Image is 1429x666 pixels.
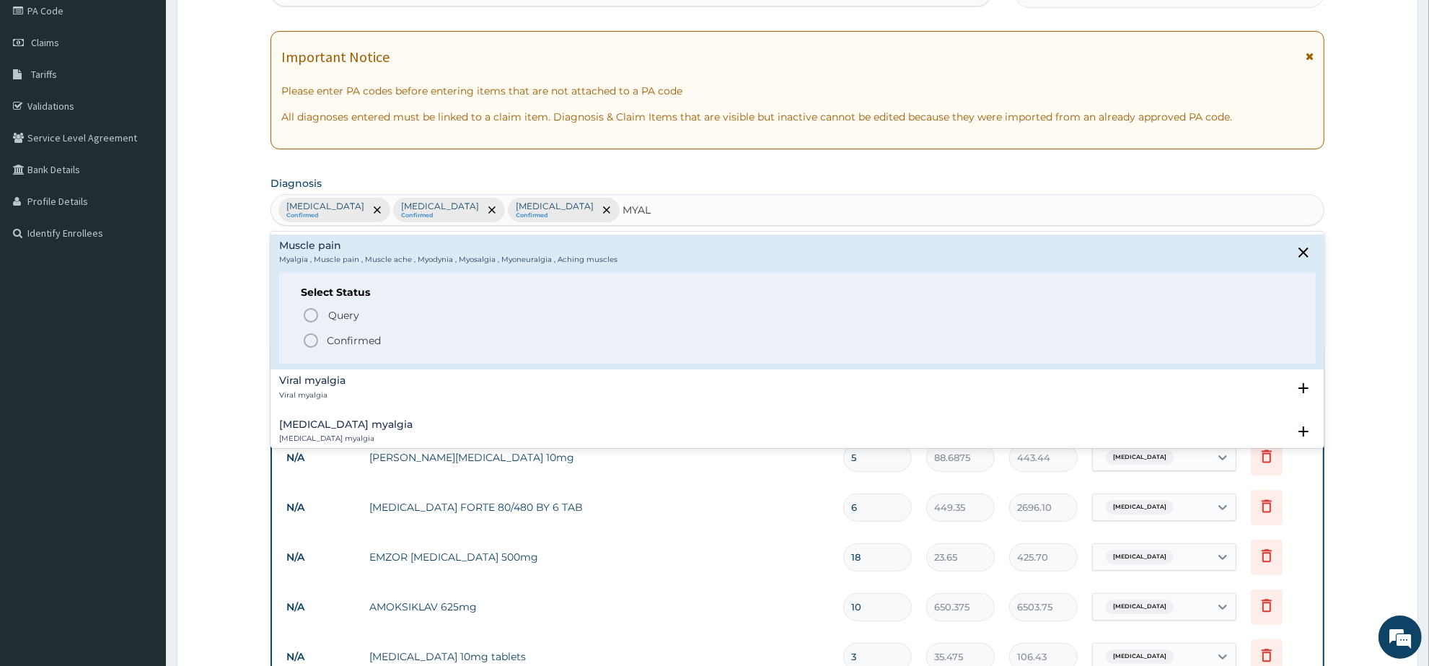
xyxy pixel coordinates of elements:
[328,308,359,323] span: Query
[237,7,271,42] div: Minimize live chat window
[1106,649,1174,664] span: [MEDICAL_DATA]
[1295,423,1312,440] i: open select status
[75,81,242,100] div: Chat with us now
[279,594,362,621] td: N/A
[485,203,498,216] span: remove selection option
[279,434,413,444] p: [MEDICAL_DATA] myalgia
[302,332,320,349] i: status option filled
[279,419,413,430] h4: [MEDICAL_DATA] myalgia
[1106,600,1174,614] span: [MEDICAL_DATA]
[362,592,836,621] td: AMOKSIKLAV 625mg
[362,443,836,472] td: [PERSON_NAME][MEDICAL_DATA] 10mg
[279,240,617,251] h4: Muscle pain
[279,375,346,386] h4: Viral myalgia
[281,49,390,65] h1: Important Notice
[31,68,57,81] span: Tariffs
[1106,500,1174,514] span: [MEDICAL_DATA]
[281,110,1314,124] p: All diagnoses entered must be linked to a claim item. Diagnosis & Claim Items that are visible bu...
[516,212,594,219] small: Confirmed
[84,182,199,328] span: We're online!
[279,544,362,571] td: N/A
[1295,380,1312,397] i: open select status
[271,176,322,190] label: Diagnosis
[281,84,1314,98] p: Please enter PA codes before entering items that are not attached to a PA code
[371,203,384,216] span: remove selection option
[401,201,479,212] p: [MEDICAL_DATA]
[279,444,362,471] td: N/A
[1106,550,1174,564] span: [MEDICAL_DATA]
[279,494,362,521] td: N/A
[362,493,836,522] td: [MEDICAL_DATA] FORTE 80/480 BY 6 TAB
[279,255,617,265] p: Myalgia , Muscle pain , Muscle ache , Myodynia , Myosalgia , Myoneuralgia , Aching muscles
[401,212,479,219] small: Confirmed
[7,394,275,444] textarea: Type your message and hit 'Enter'
[286,212,364,219] small: Confirmed
[327,333,381,348] p: Confirmed
[362,543,836,571] td: EMZOR [MEDICAL_DATA] 500mg
[302,307,320,324] i: status option query
[1106,450,1174,465] span: [MEDICAL_DATA]
[1295,244,1312,261] i: close select status
[31,36,59,49] span: Claims
[286,201,364,212] p: [MEDICAL_DATA]
[279,390,346,400] p: Viral myalgia
[600,203,613,216] span: remove selection option
[301,287,1294,298] h6: Select Status
[516,201,594,212] p: [MEDICAL_DATA]
[27,72,58,108] img: d_794563401_company_1708531726252_794563401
